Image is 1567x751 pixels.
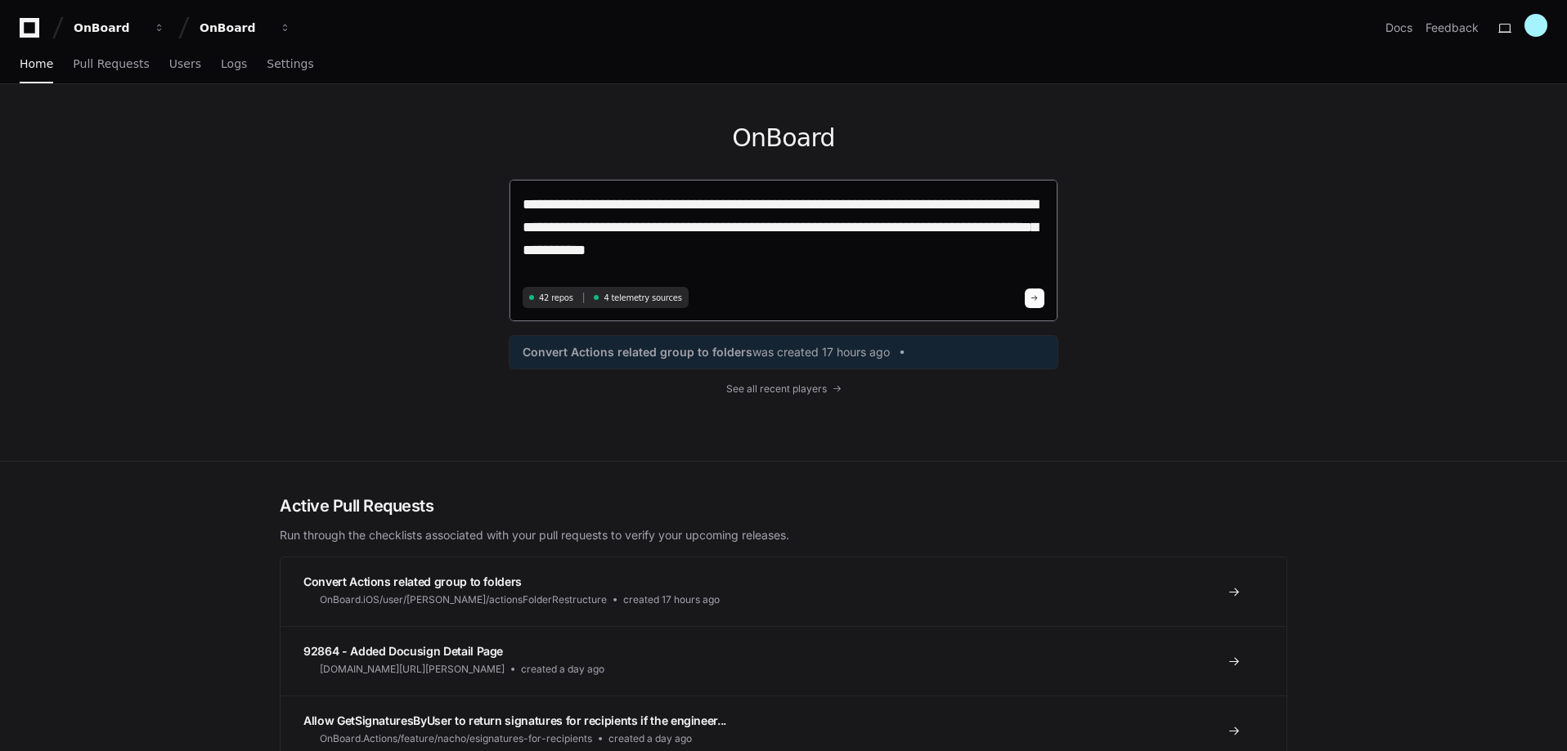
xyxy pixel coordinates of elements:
[221,46,247,83] a: Logs
[608,732,692,745] span: created a day ago
[303,713,726,727] span: Allow GetSignaturesByUser to return signatures for recipients if the engineer...
[604,292,681,304] span: 4 telemetry sources
[623,593,720,606] span: created 17 hours ago
[509,382,1058,396] a: See all recent players
[20,59,53,69] span: Home
[303,574,522,588] span: Convert Actions related group to folders
[281,557,1286,626] a: Convert Actions related group to foldersOnBoard.iOS/user/[PERSON_NAME]/actionsFolderRestructurecr...
[523,344,752,360] span: Convert Actions related group to folders
[74,20,144,36] div: OnBoard
[200,20,270,36] div: OnBoard
[73,59,149,69] span: Pull Requests
[73,46,149,83] a: Pull Requests
[1385,20,1412,36] a: Docs
[67,13,172,42] button: OnBoard
[20,46,53,83] a: Home
[320,663,505,676] span: [DOMAIN_NAME][URL][PERSON_NAME]
[280,527,1287,543] p: Run through the checklists associated with your pull requests to verify your upcoming releases.
[169,59,201,69] span: Users
[521,663,604,676] span: created a day ago
[267,46,313,83] a: Settings
[523,344,1044,360] a: Convert Actions related group to folderswas created 17 hours ago
[281,626,1286,695] a: 92864 - Added Docusign Detail Page[DOMAIN_NAME][URL][PERSON_NAME]created a day ago
[752,344,890,360] span: was created 17 hours ago
[509,123,1058,153] h1: OnBoard
[303,644,503,658] span: 92864 - Added Docusign Detail Page
[320,732,592,745] span: OnBoard.Actions/feature/nacho/esignatures-for-recipients
[221,59,247,69] span: Logs
[267,59,313,69] span: Settings
[726,382,827,396] span: See all recent players
[169,46,201,83] a: Users
[1426,20,1479,36] button: Feedback
[193,13,298,42] button: OnBoard
[320,593,607,606] span: OnBoard.iOS/user/[PERSON_NAME]/actionsFolderRestructure
[280,494,1287,517] h2: Active Pull Requests
[539,292,573,304] span: 42 repos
